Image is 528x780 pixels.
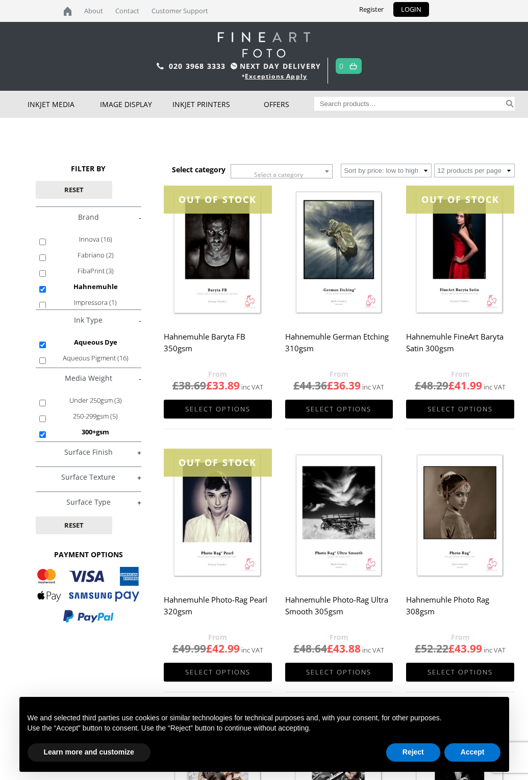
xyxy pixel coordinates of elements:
[172,378,179,393] span: £
[386,743,440,762] button: Reject
[254,170,303,179] span: Select a category
[448,378,455,393] span: £
[164,400,272,419] a: Select options for “Hahnemuhle Baryta FB 350gsm”
[293,641,299,656] span: £
[54,231,138,247] label: Innova
[36,498,141,507] a: +
[54,295,138,310] label: Impressora
[28,723,501,734] p: Use the “Accept” button to consent. Use the “Reject” button to continue without accepting.
[231,63,237,69] img: time.svg
[206,378,240,393] bdi: 33.89
[109,298,117,307] span: (1)
[293,378,299,393] span: £
[206,641,240,656] bdi: 42.99
[415,378,448,393] bdi: 48.29
[172,165,225,174] h3: Select category
[406,186,514,321] img: Hahnemuhle FineArt Baryta Satin 300gsm
[36,550,141,559] h3: PAYMENT OPTIONS
[349,63,357,69] img: basket.svg
[28,713,501,723] p: We and selected third parties use cookies or similar technologies for technical purposes and, wit...
[406,186,514,393] a: OUT OF STOCK Hahnemuhle FineArt Baryta Satin 300gsm £48.29£41.99
[218,32,310,58] img: logo-white.svg
[36,368,141,388] h4: Media Weight
[36,448,141,457] a: +
[406,186,514,214] div: OUT OF STOCK
[341,164,432,177] select: Shop order
[393,2,429,17] a: LOGIN
[285,449,393,656] a: Hahnemuhle Photo-Rag Ultra Smooth 305gsm £48.64£43.88
[54,408,138,424] label: 250-299gsm
[164,449,272,477] div: OUT OF STOCK
[54,247,138,263] label: Fabriano
[36,441,141,462] h4: Surface Finish
[448,641,482,656] bdi: 43.99
[228,60,321,72] span: NEXT DAY DELIVERY
[106,266,114,275] span: (3)
[505,97,515,111] button: Search
[110,411,118,421] span: (5)
[54,334,138,350] label: Aqueous Dye
[164,186,272,393] a: OUT OF STOCK Hahnemuhle Baryta FB 350gsm £38.69£33.89
[36,213,141,222] a: -
[285,449,393,584] img: Hahnemuhle Photo-Rag Ultra Smooth 305gsm
[36,316,141,325] a: -
[206,641,212,656] span: £
[164,590,272,631] h2: Hahnemuhle Photo-Rag Pearl 320gsm
[415,641,448,656] bdi: 52.22
[406,590,514,631] h2: Hahnemuhle Photo Rag 308gsm
[37,567,139,623] img: PAYMENT OPTIONS
[172,641,206,656] bdi: 49.99
[245,72,307,81] a: Exceptions Apply
[28,743,150,762] button: Learn more and customize
[448,378,482,393] bdi: 41.99
[314,97,505,111] input: Search products…
[164,327,272,368] h2: Hahnemuhle Baryta FB 350gsm
[448,641,455,656] span: £
[36,473,141,482] a: +
[169,61,226,71] a: 020 3968 3333
[36,164,141,173] h3: FILTER BY
[206,378,212,393] span: £
[54,393,138,408] label: Under 250gsm
[285,400,393,419] a: Select options for “Hahnemuhle German Etching 310gsm”
[327,641,333,656] span: £
[406,400,514,419] a: Select options for “Hahnemuhle FineArt Baryta Satin 300gsm”
[54,350,138,366] label: Aqueous Pigment
[327,378,361,393] bdi: 36.39
[164,663,272,682] a: Select options for “Hahnemuhle Photo-Rag Pearl 320gsm”
[101,235,112,244] span: (16)
[36,491,141,512] h4: Surface Type
[415,378,421,393] span: £
[164,449,272,584] img: Hahnemuhle Photo-Rag Pearl 320gsm
[106,250,114,259] span: (2)
[444,743,501,762] button: Accept
[285,590,393,631] h2: Hahnemuhle Photo-Rag Ultra Smooth 305gsm
[285,663,393,682] a: Select options for “Hahnemuhle Photo-Rag Ultra Smooth 305gsm”
[54,424,138,440] label: 300+gsm
[11,689,517,780] div: Notice
[36,181,112,199] button: Reset
[339,59,344,73] a: 0
[172,378,206,393] bdi: 38.69
[54,263,138,279] label: FibaPrint
[36,516,112,534] button: Reset
[327,641,361,656] bdi: 43.88
[327,378,333,393] span: £
[164,186,272,321] img: Hahnemuhle Baryta FB 350gsm
[406,663,514,682] a: Select options for “Hahnemuhle Photo Rag 308gsm”
[157,63,164,69] img: phone.svg
[415,641,421,656] span: £
[36,466,141,487] h4: Surface Texture
[36,309,141,330] h4: Ink Type
[406,449,514,656] a: Hahnemuhle Photo Rag 308gsm £52.22£43.99
[285,327,393,368] h2: Hahnemuhle German Etching 310gsm
[351,2,391,17] a: Register
[164,186,272,214] div: OUT OF STOCK
[36,206,141,227] h4: Brand
[54,279,138,295] label: Hahnemuhle
[117,353,129,362] span: (16)
[114,396,122,405] span: (3)
[293,641,327,656] bdi: 48.64
[172,641,179,656] span: £
[285,186,393,321] img: Hahnemuhle German Etching 310gsm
